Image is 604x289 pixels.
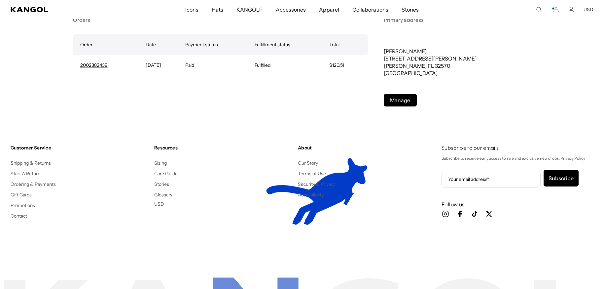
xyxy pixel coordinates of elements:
td: Fulfilled [255,55,329,75]
summary: Search here [536,7,542,13]
a: Accessibility [298,192,324,198]
a: Gift Cards [11,192,32,198]
h4: Customer Service [11,145,149,151]
a: Glossary [154,192,172,198]
a: Kangol [11,7,123,12]
a: Stories [154,181,169,187]
a: Sizing [154,160,167,166]
time: [DATE] [146,62,161,68]
button: Subscribe [544,170,579,186]
button: USD [154,201,164,207]
button: Cart [551,7,559,13]
th: Date [146,34,185,55]
td: $120.51 [329,55,368,75]
button: USD [584,7,593,13]
a: Ordering & Payments [11,181,56,187]
h2: Orders [73,16,368,29]
a: Manage [384,94,417,106]
h4: Resources [154,145,293,151]
th: Fulfillment status [255,34,329,55]
h2: Primary address [384,16,531,29]
td: Paid [185,55,255,75]
h4: Subscribe to our emails [442,145,593,152]
th: Payment status [185,34,255,55]
a: Promotions [11,202,35,208]
a: Care Guide [154,171,178,177]
a: Order number 2002382439 [80,62,108,68]
a: Contact [11,213,27,219]
a: Account [568,7,574,13]
a: Our Story [298,160,318,166]
h3: Follow us [442,201,593,208]
a: Shipping & Returns [11,160,51,166]
a: Start A Return [11,171,40,177]
a: Security & Privacy [298,181,336,187]
p: [PERSON_NAME] [STREET_ADDRESS][PERSON_NAME] [PERSON_NAME] FL 32570 [GEOGRAPHIC_DATA] [384,48,531,77]
th: Order [73,34,146,55]
a: Terms of Use [298,171,326,177]
th: Total [329,34,368,55]
h4: About [298,145,436,151]
p: Subscribe to receive early access to sale and exclusive new drops. Privacy Policy [442,155,593,162]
